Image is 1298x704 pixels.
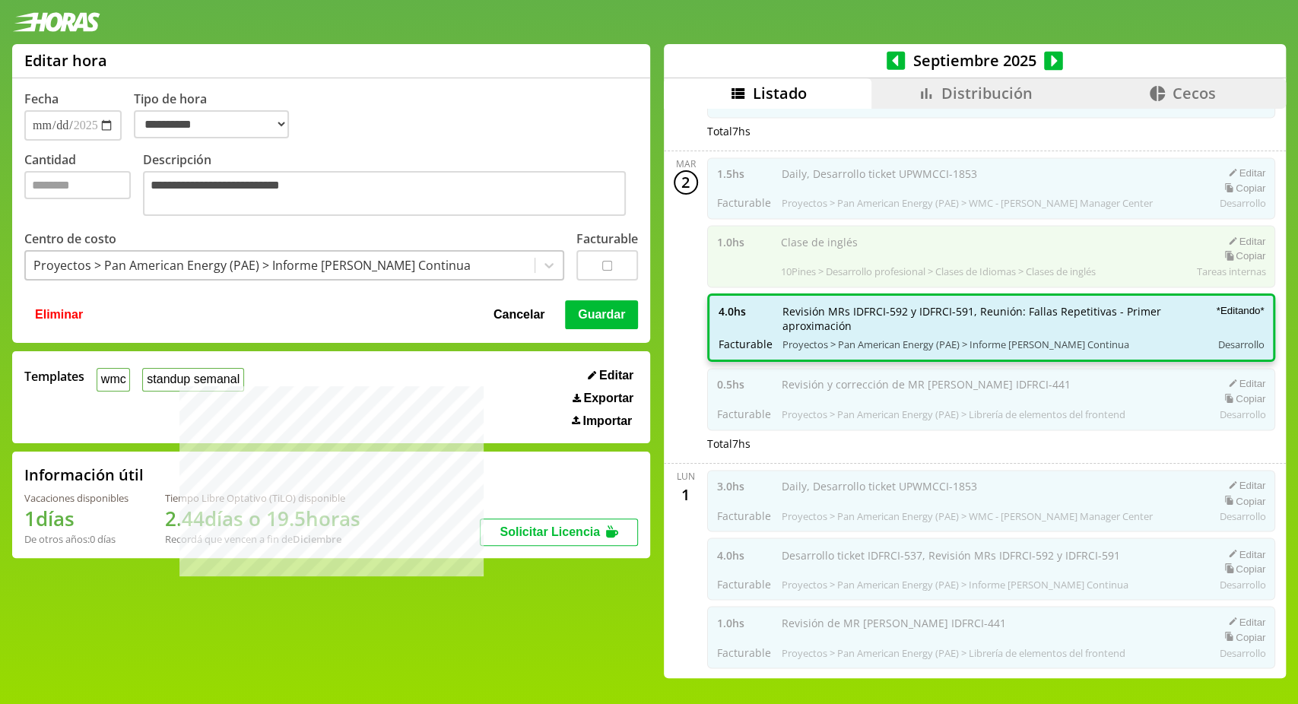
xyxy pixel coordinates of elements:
div: Tiempo Libre Optativo (TiLO) disponible [165,491,360,505]
button: Editar [583,368,638,383]
span: Templates [24,368,84,385]
button: wmc [97,368,130,392]
button: Cancelar [489,300,550,329]
span: Solicitar Licencia [500,525,600,538]
div: lun [677,470,695,483]
label: Fecha [24,90,59,107]
h1: 2.44 días o 19.5 horas [165,505,360,532]
div: Total 7 hs [707,124,1276,138]
label: Tipo de hora [134,90,301,141]
b: Diciembre [293,532,341,546]
span: Septiembre 2025 [905,50,1044,71]
div: Recordá que vencen a fin de [165,532,360,546]
span: Cecos [1173,83,1216,103]
span: Importar [582,414,632,428]
button: Solicitar Licencia [480,518,638,546]
label: Descripción [143,151,638,220]
span: Exportar [583,392,633,405]
textarea: Descripción [143,171,626,216]
button: Exportar [568,391,638,406]
label: Facturable [576,230,638,247]
div: 2 [674,170,698,195]
h1: Editar hora [24,50,107,71]
select: Tipo de hora [134,110,289,138]
input: Cantidad [24,171,131,199]
button: Eliminar [30,300,87,329]
div: 1 [674,483,698,507]
label: Cantidad [24,151,143,220]
span: Distribución [941,83,1033,103]
button: standup semanal [142,368,243,392]
img: logotipo [12,12,100,32]
span: Editar [599,369,633,382]
h1: 1 días [24,505,129,532]
div: De otros años: 0 días [24,532,129,546]
button: Guardar [565,300,638,329]
div: Proyectos > Pan American Energy (PAE) > Informe [PERSON_NAME] Continua [33,257,471,274]
label: Centro de costo [24,230,116,247]
div: mar [676,157,696,170]
h2: Información útil [24,465,144,485]
div: Vacaciones disponibles [24,491,129,505]
div: Total 8 hs [707,674,1276,689]
span: Listado [753,83,807,103]
div: scrollable content [664,109,1286,676]
div: Total 7 hs [707,436,1276,451]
